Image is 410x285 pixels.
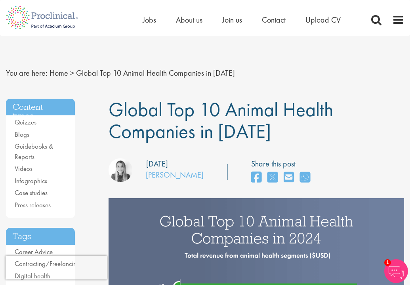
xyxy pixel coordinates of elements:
span: 1 [384,259,391,266]
a: Quizzes [15,118,36,126]
a: Join us [222,15,242,25]
a: share on twitter [267,169,278,186]
a: Infographics [15,176,47,185]
a: Career Advice [15,247,53,256]
iframe: reCAPTCHA [6,256,107,279]
a: breadcrumb link [50,68,68,78]
img: Chatbot [384,259,408,283]
a: Case studies [15,188,48,197]
span: Global Top 10 Animal Health Companies in [DATE] [76,68,235,78]
label: Share this post [251,158,314,170]
a: Videos [15,164,32,173]
a: share on email [284,169,294,186]
span: You are here: [6,68,48,78]
a: Blogs [15,130,29,139]
div: [DATE] [146,158,168,170]
a: share on whats app [300,169,310,186]
a: Press releases [15,201,51,209]
span: > [70,68,74,78]
h3: Tags [6,228,75,245]
img: Hannah Burke [109,158,132,182]
h3: Content types [6,99,75,116]
a: Guidebooks & Reports [15,142,53,161]
a: [PERSON_NAME] [146,170,204,180]
a: Contact [262,15,286,25]
a: Upload CV [305,15,341,25]
a: share on facebook [251,169,261,186]
span: Global Top 10 Animal Health Companies in [DATE] [109,97,333,144]
a: Digital health [15,272,50,280]
a: Jobs [143,15,156,25]
a: About us [176,15,202,25]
